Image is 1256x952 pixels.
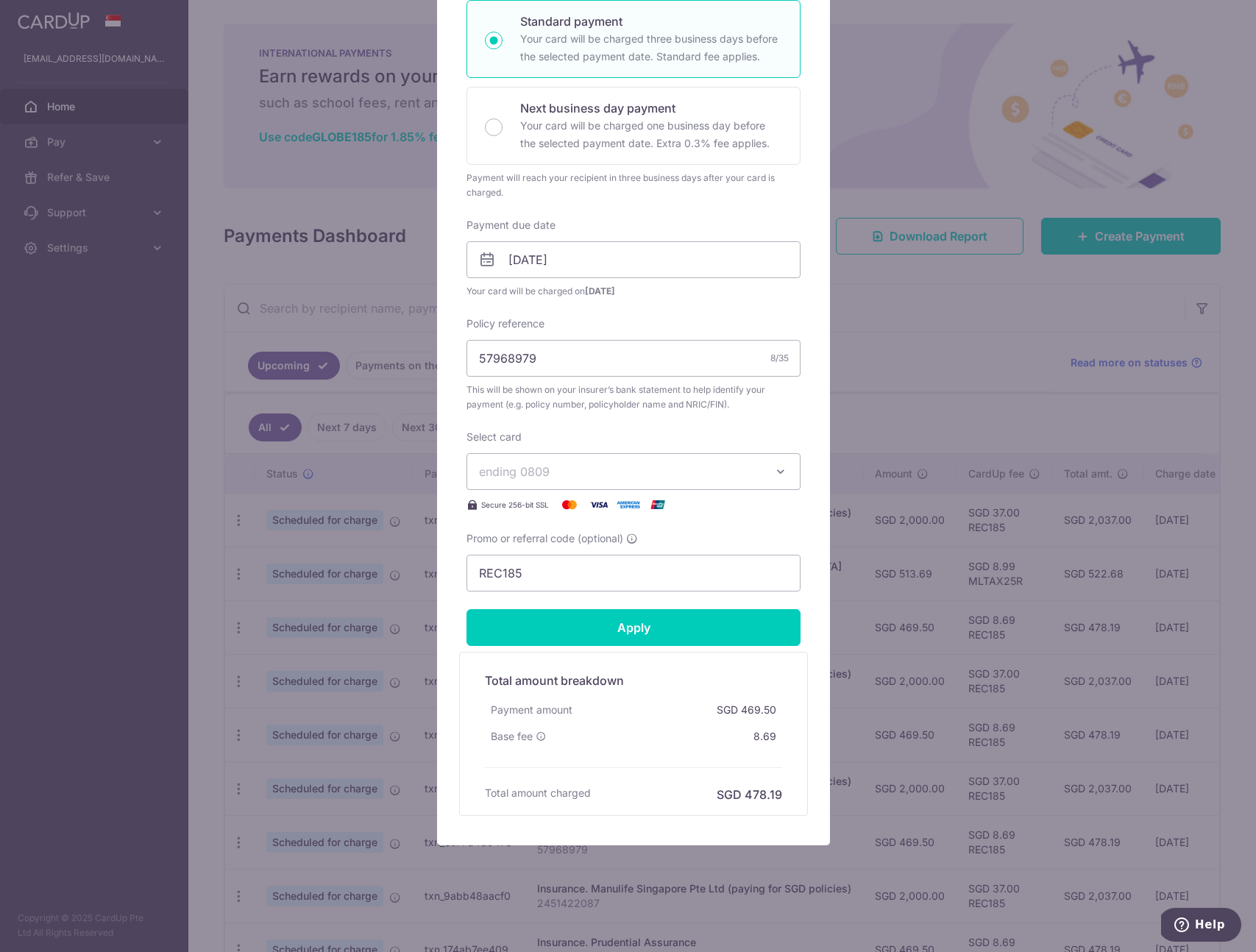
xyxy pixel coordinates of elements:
[643,496,673,514] img: UnionPay
[479,464,550,479] span: ending 0809
[520,13,782,30] p: Standard payment
[748,723,782,750] div: 8.69
[466,453,801,490] button: ending 0809
[466,430,522,444] label: Select card
[466,383,801,412] span: This will be shown on your insurer’s bank statement to help identify your payment (e.g. policy nu...
[584,496,614,514] img: Visa
[466,218,556,232] label: Payment due date
[520,117,782,152] p: Your card will be charged one business day before the selected payment date. Extra 0.3% fee applies.
[555,496,584,514] img: Mastercard
[520,30,782,65] p: Your card will be charged three business days before the selected payment date. Standard fee appl...
[466,241,801,278] input: DD / MM / YYYY
[491,729,533,744] span: Base fee
[614,496,643,514] img: American Express
[485,786,591,800] h6: Total amount charged
[770,351,789,366] div: 8/35
[466,531,623,546] span: Promo or referral code (optional)
[1161,908,1241,945] iframe: Opens a widget where you can find more information
[466,171,801,200] div: Payment will reach your recipient in three business days after your card is charged.
[485,697,578,723] div: Payment amount
[711,697,782,723] div: SGD 469.50
[481,499,549,511] span: Secure 256-bit SSL
[466,284,801,299] span: Your card will be charged on
[485,672,782,689] h5: Total amount breakdown
[466,609,801,646] input: Apply
[717,786,782,803] h6: SGD 478.19
[520,99,782,117] p: Next business day payment
[466,316,544,331] label: Policy reference
[585,285,615,296] span: [DATE]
